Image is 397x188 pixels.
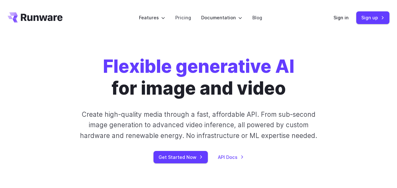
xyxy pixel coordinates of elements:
[218,154,244,161] a: API Docs
[334,14,349,21] a: Sign in
[8,12,63,22] a: Go to /
[103,55,294,77] strong: Flexible generative AI
[252,14,262,21] a: Blog
[76,109,321,141] p: Create high-quality media through a fast, affordable API. From sub-second image generation to adv...
[356,11,389,24] a: Sign up
[201,14,242,21] label: Documentation
[103,56,294,99] h1: for image and video
[139,14,165,21] label: Features
[153,151,208,163] a: Get Started Now
[175,14,191,21] a: Pricing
